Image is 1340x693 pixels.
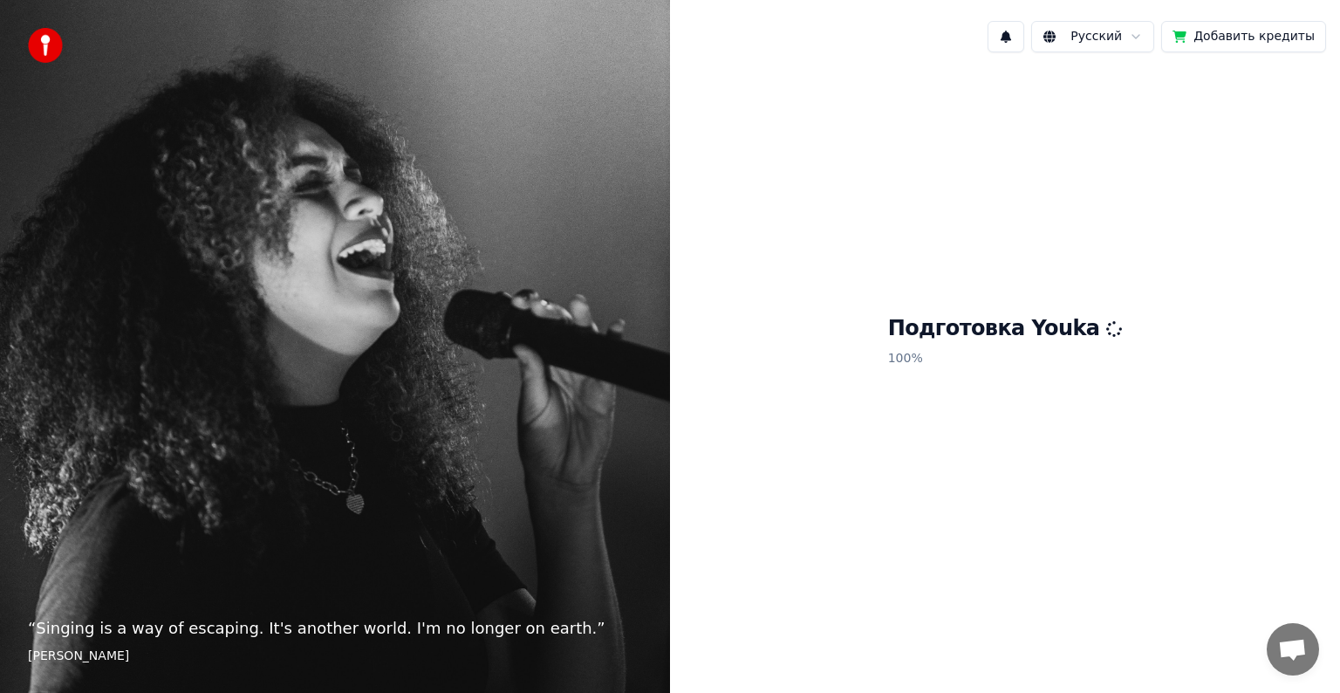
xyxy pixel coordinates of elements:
footer: [PERSON_NAME] [28,648,642,665]
img: youka [28,28,63,63]
div: Открытый чат [1267,623,1319,676]
h1: Подготовка Youka [888,315,1123,343]
p: “ Singing is a way of escaping. It's another world. I'm no longer on earth. ” [28,616,642,641]
p: 100 % [888,343,1123,374]
button: Добавить кредиты [1161,21,1326,52]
